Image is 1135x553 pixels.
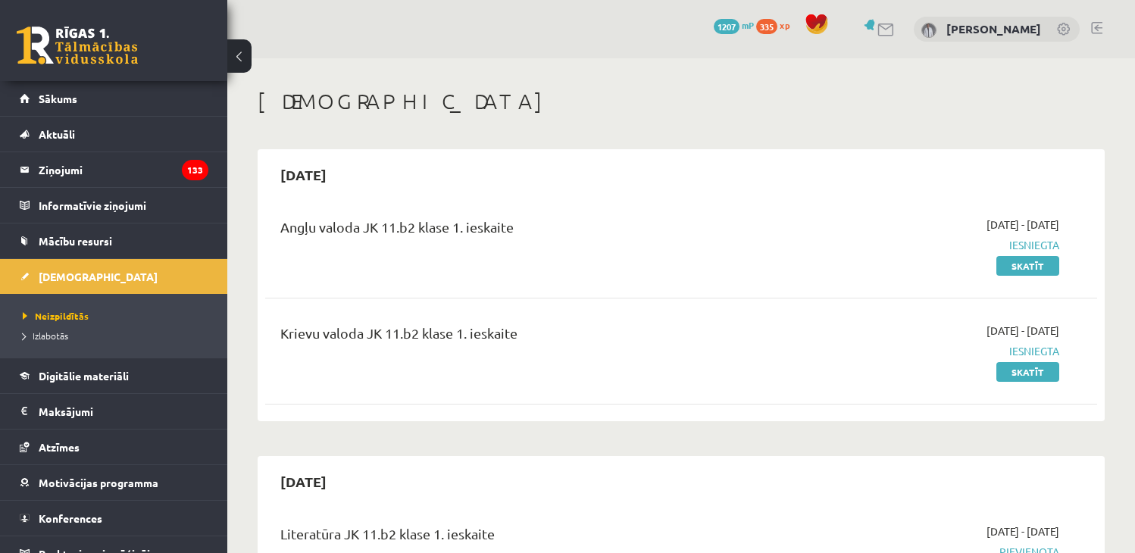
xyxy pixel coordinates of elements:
[742,19,754,31] span: mP
[714,19,754,31] a: 1207 mP
[39,476,158,489] span: Motivācijas programma
[280,323,792,351] div: Krievu valoda JK 11.b2 klase 1. ieskaite
[996,362,1059,382] a: Skatīt
[815,343,1059,359] span: Iesniegta
[20,223,208,258] a: Mācību resursi
[17,27,138,64] a: Rīgas 1. Tālmācības vidusskola
[39,127,75,141] span: Aktuāli
[20,430,208,464] a: Atzīmes
[714,19,739,34] span: 1207
[20,188,208,223] a: Informatīvie ziņojumi
[20,465,208,500] a: Motivācijas programma
[23,330,68,342] span: Izlabotās
[39,440,80,454] span: Atzīmes
[265,157,342,192] h2: [DATE]
[23,310,89,322] span: Neizpildītās
[39,152,208,187] legend: Ziņojumi
[280,217,792,245] div: Angļu valoda JK 11.b2 klase 1. ieskaite
[39,394,208,429] legend: Maksājumi
[39,270,158,283] span: [DEMOGRAPHIC_DATA]
[986,217,1059,233] span: [DATE] - [DATE]
[921,23,936,38] img: Aigars Kleinbergs
[986,523,1059,539] span: [DATE] - [DATE]
[780,19,789,31] span: xp
[280,523,792,551] div: Literatūra JK 11.b2 klase 1. ieskaite
[20,259,208,294] a: [DEMOGRAPHIC_DATA]
[20,394,208,429] a: Maksājumi
[258,89,1105,114] h1: [DEMOGRAPHIC_DATA]
[986,323,1059,339] span: [DATE] - [DATE]
[265,464,342,499] h2: [DATE]
[756,19,777,34] span: 335
[39,511,102,525] span: Konferences
[20,117,208,152] a: Aktuāli
[996,256,1059,276] a: Skatīt
[39,92,77,105] span: Sākums
[20,152,208,187] a: Ziņojumi133
[23,329,212,342] a: Izlabotās
[39,369,129,383] span: Digitālie materiāli
[182,160,208,180] i: 133
[20,501,208,536] a: Konferences
[815,237,1059,253] span: Iesniegta
[39,234,112,248] span: Mācību resursi
[23,309,212,323] a: Neizpildītās
[39,188,208,223] legend: Informatīvie ziņojumi
[20,358,208,393] a: Digitālie materiāli
[756,19,797,31] a: 335 xp
[20,81,208,116] a: Sākums
[946,21,1041,36] a: [PERSON_NAME]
